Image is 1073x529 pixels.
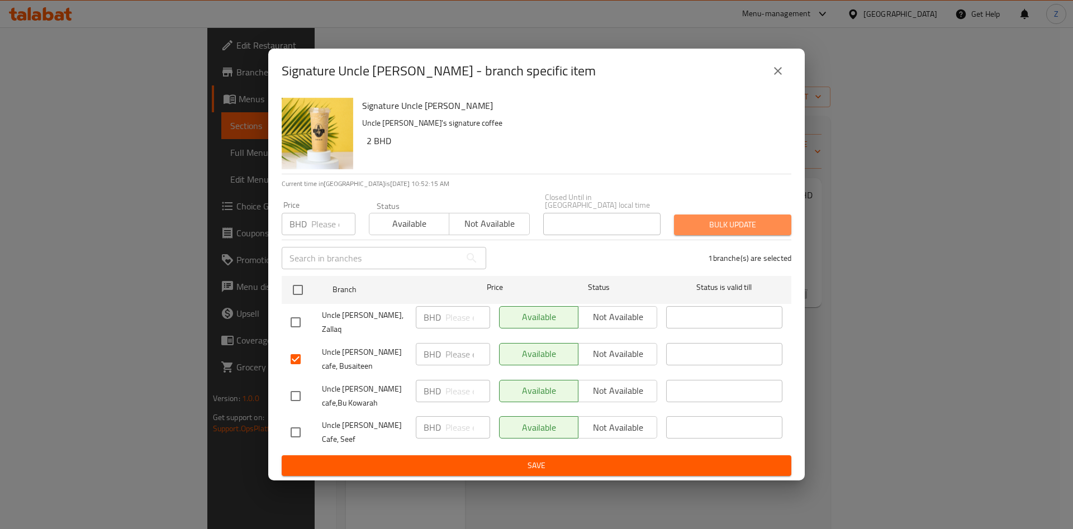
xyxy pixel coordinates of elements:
[291,459,782,473] span: Save
[424,347,441,361] p: BHD
[583,346,653,362] span: Not available
[541,280,657,294] span: Status
[322,418,407,446] span: Uncle [PERSON_NAME] Cafe, Seef
[683,218,782,232] span: Bulk update
[333,283,449,297] span: Branch
[322,345,407,373] span: Uncle [PERSON_NAME] cafe, Busaiteen
[369,213,449,235] button: Available
[424,311,441,324] p: BHD
[454,216,525,232] span: Not available
[374,216,445,232] span: Available
[322,308,407,336] span: Uncle [PERSON_NAME], Zallaq
[445,306,490,328] input: Please enter price
[322,382,407,410] span: Uncle [PERSON_NAME] cafe,Bu Kowarah
[674,215,791,235] button: Bulk update
[282,455,791,476] button: Save
[282,98,353,169] img: Signature Uncle Sam
[424,384,441,398] p: BHD
[708,252,791,264] p: 1 branche(s) are selected
[445,343,490,365] input: Please enter price
[445,380,490,402] input: Please enter price
[666,280,782,294] span: Status is valid till
[458,280,532,294] span: Price
[765,58,791,84] button: close
[499,343,578,365] button: Available
[282,179,791,189] p: Current time in [GEOGRAPHIC_DATA] is [DATE] 10:52:15 AM
[449,213,529,235] button: Not available
[367,133,782,149] h6: 2 BHD
[311,213,355,235] input: Please enter price
[578,343,657,365] button: Not available
[282,62,596,80] h2: Signature Uncle [PERSON_NAME] - branch specific item
[282,247,460,269] input: Search in branches
[424,421,441,434] p: BHD
[445,416,490,439] input: Please enter price
[362,98,782,113] h6: Signature Uncle [PERSON_NAME]
[504,346,574,362] span: Available
[362,116,782,130] p: Uncle [PERSON_NAME]'s signature coffee
[289,217,307,231] p: BHD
